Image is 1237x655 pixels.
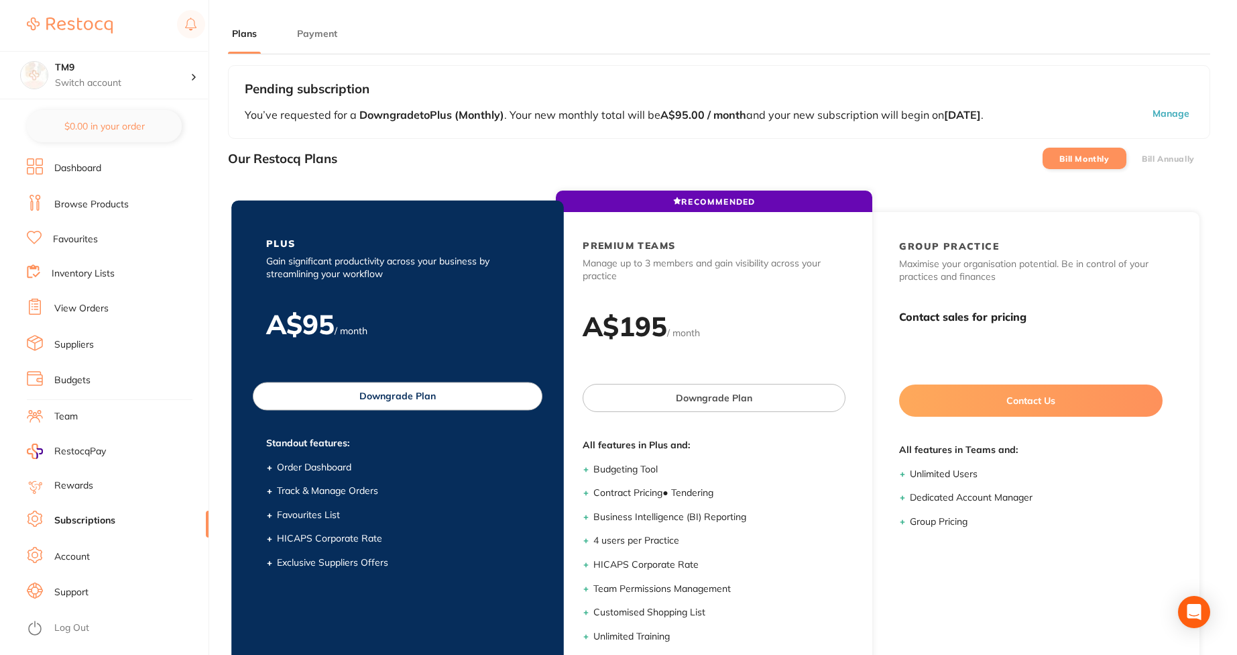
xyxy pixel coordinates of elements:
[673,197,755,207] span: RECOMMENDED
[335,325,367,337] span: / month
[899,240,999,252] h2: GROUP PRACTICE
[266,238,296,250] h2: PLUS
[593,511,845,524] li: Business Intelligence (BI) Reporting
[54,338,94,352] a: Suppliers
[54,162,101,175] a: Dashboard
[21,62,48,89] img: TM9
[253,382,542,410] button: Downgrade Plan
[593,558,845,572] li: HICAPS Corporate Rate
[899,444,1162,457] span: All features in Teams and:
[583,257,845,283] p: Manage up to 3 members and gain visibility across your practice
[1073,107,1193,122] button: Manage
[54,198,129,211] a: Browse Products
[910,468,1162,481] li: Unlimited Users
[593,534,845,548] li: 4 users per Practice
[667,327,700,339] span: / month
[54,621,89,635] a: Log Out
[583,439,845,452] span: All features in Plus and:
[54,514,115,527] a: Subscriptions
[277,533,529,546] li: HICAPS Corporate Rate
[583,309,667,343] h2: A$ 195
[910,491,1162,505] li: Dedicated Account Manager
[266,438,529,451] span: Standout features:
[245,107,1073,122] p: You’ve requested for a . Your new monthly total will be and your new subscription will begin on .
[1059,154,1109,164] label: Bill Monthly
[899,385,1162,417] button: Contact Us
[1178,596,1210,628] div: Open Intercom Messenger
[660,108,746,121] b: A$95.00 / month
[27,110,182,142] button: $0.00 in your order
[52,267,115,281] a: Inventory Lists
[53,233,98,246] a: Favourites
[593,463,845,476] li: Budgeting Tool
[54,302,109,315] a: View Orders
[228,28,261,40] button: Plans
[593,630,845,644] li: Unlimited Training
[27,444,106,459] a: RestocqPay
[27,444,43,459] img: RestocqPay
[277,461,529,474] li: Order Dashboard
[1142,154,1195,164] label: Bill Annually
[54,410,78,423] a: Team
[245,82,1193,97] h3: Pending subscription
[266,255,529,281] p: Gain significant productivity across your business by streamlining your workflow
[54,374,91,387] a: Budgets
[27,17,113,34] img: Restocq Logo
[910,515,1162,529] li: Group Pricing
[54,586,89,599] a: Support
[277,556,529,570] li: Exclusive Suppliers Offers
[293,28,341,40] button: Payment
[593,583,845,596] li: Team Permissions Management
[357,108,504,121] b: Downgrade to Plus (Monthly)
[277,509,529,522] li: Favourites List
[54,445,106,458] span: RestocqPay
[27,10,113,41] a: Restocq Logo
[583,240,675,252] h2: PREMIUM TEAMS
[899,311,1162,323] h3: Contact sales for pricing
[593,606,845,619] li: Customised Shopping List
[944,108,981,121] b: [DATE]
[27,618,204,640] button: Log Out
[899,258,1162,284] p: Maximise your organisation potential. Be in control of your practices and finances
[55,77,190,90] p: Switch account
[277,485,529,499] li: Track & Manage Orders
[593,487,845,500] li: Contract Pricing ● Tendering
[55,61,190,74] h4: TM9
[266,307,335,341] h2: A$ 95
[583,384,845,412] button: Downgrade Plan
[228,152,337,166] h3: Our Restocq Plans
[54,479,93,493] a: Rewards
[54,550,90,564] a: Account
